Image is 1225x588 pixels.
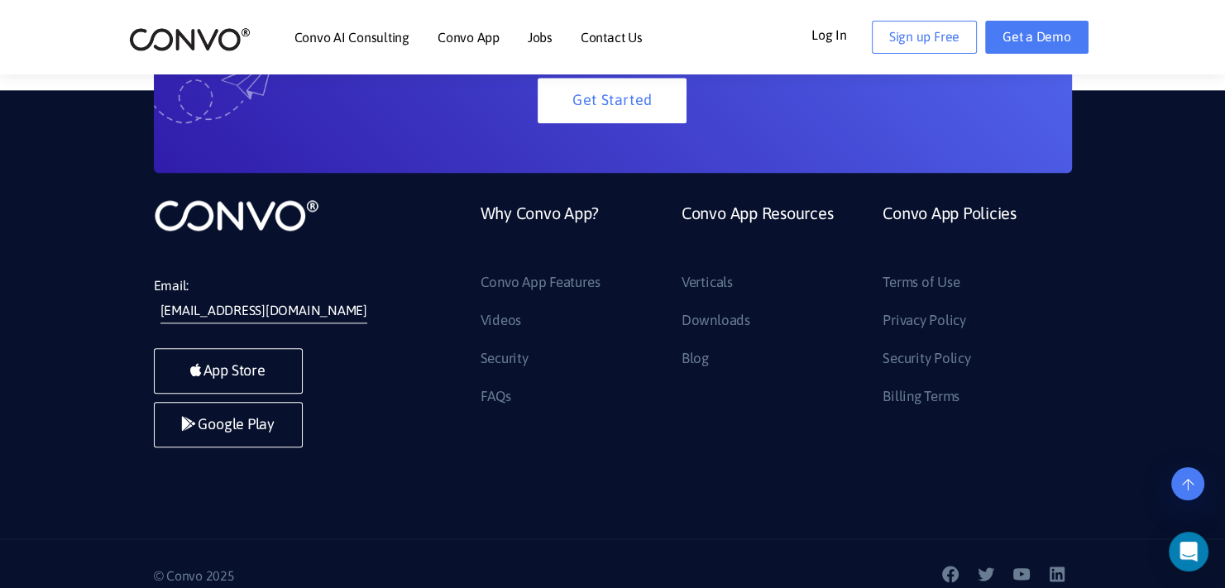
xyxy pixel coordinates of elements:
[682,198,833,270] a: Convo App Resources
[1169,532,1208,571] div: Open Intercom Messenger
[883,346,970,372] a: Security Policy
[481,384,511,410] a: FAQs
[481,270,601,296] a: Convo App Features
[154,348,303,394] a: App Store
[883,270,959,296] a: Terms of Use
[682,346,709,372] a: Blog
[528,31,553,44] a: Jobs
[581,31,643,44] a: Contact Us
[682,308,750,334] a: Downloads
[883,198,1017,270] a: Convo App Policies
[682,270,733,296] a: Verticals
[811,21,872,47] a: Log In
[481,308,522,334] a: Videos
[294,31,409,44] a: Convo AI Consulting
[481,346,529,372] a: Security
[883,384,959,410] a: Billing Terms
[985,21,1089,54] a: Get a Demo
[481,198,600,270] a: Why Convo App?
[154,198,319,232] img: logo_not_found
[883,308,966,334] a: Privacy Policy
[154,274,402,323] li: Email:
[872,21,977,54] a: Sign up Free
[468,198,1072,421] div: Footer
[438,31,500,44] a: Convo App
[538,78,687,123] button: Get Started
[160,299,367,323] a: [EMAIL_ADDRESS][DOMAIN_NAME]
[154,402,303,447] a: Google Play
[129,26,251,52] img: logo_2.png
